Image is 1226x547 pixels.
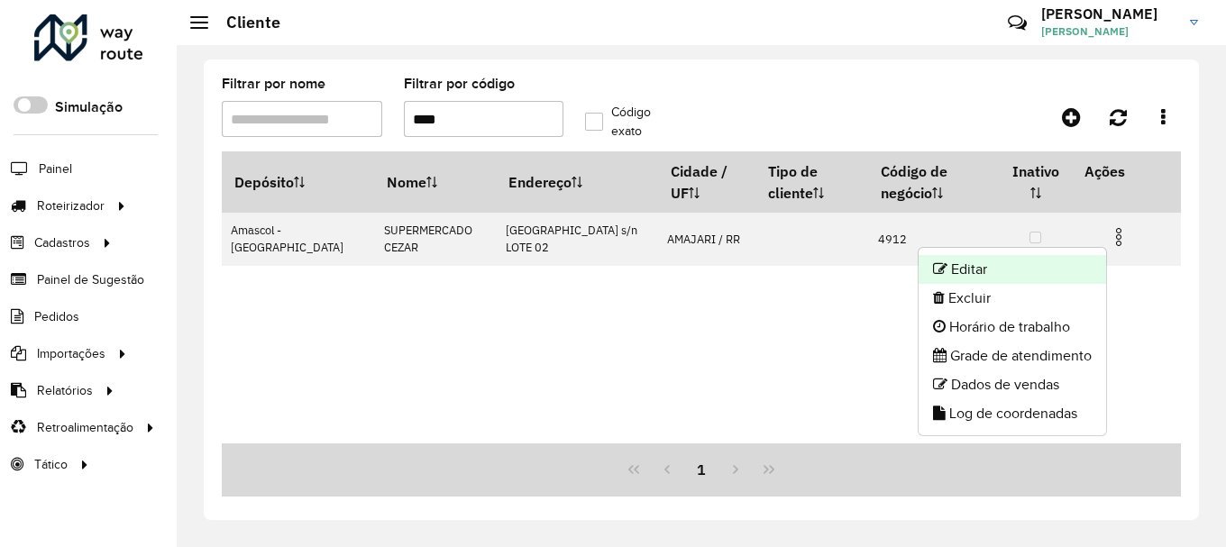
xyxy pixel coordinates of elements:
span: Relatórios [37,381,93,400]
td: AMAJARI / RR [658,213,755,266]
label: Filtrar por nome [222,73,325,95]
li: Editar [919,255,1106,284]
span: Cadastros [34,233,90,252]
a: Contato Rápido [998,4,1037,42]
button: 1 [684,452,718,487]
th: Cidade / UF [658,152,755,213]
td: Amascol - [GEOGRAPHIC_DATA] [222,213,374,266]
span: Painel de Sugestão [37,270,144,289]
li: Log de coordenadas [919,399,1106,428]
span: Importações [37,344,105,363]
th: Código de negócio [868,152,1000,213]
th: Endereço [496,152,658,213]
span: Painel [39,160,72,178]
li: Horário de trabalho [919,313,1106,342]
th: Depósito [222,152,374,213]
td: 4912 [868,213,1000,266]
li: Grade de atendimento [919,342,1106,370]
th: Tipo de cliente [755,152,868,213]
th: Ações [1072,152,1180,190]
td: SUPERMERCADO CEZAR [374,213,496,266]
h3: [PERSON_NAME] [1041,5,1176,23]
h2: Cliente [208,13,280,32]
span: [PERSON_NAME] [1041,23,1176,40]
th: Inativo [1000,152,1072,213]
th: Nome [374,152,496,213]
span: Tático [34,455,68,474]
span: Retroalimentação [37,418,133,437]
span: Roteirizador [37,196,105,215]
span: Pedidos [34,307,79,326]
li: Excluir [919,284,1106,313]
label: Simulação [55,96,123,118]
li: Dados de vendas [919,370,1106,399]
label: Filtrar por código [404,73,515,95]
label: Código exato [585,103,684,141]
td: [GEOGRAPHIC_DATA] s/n LOTE 02 [496,213,658,266]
